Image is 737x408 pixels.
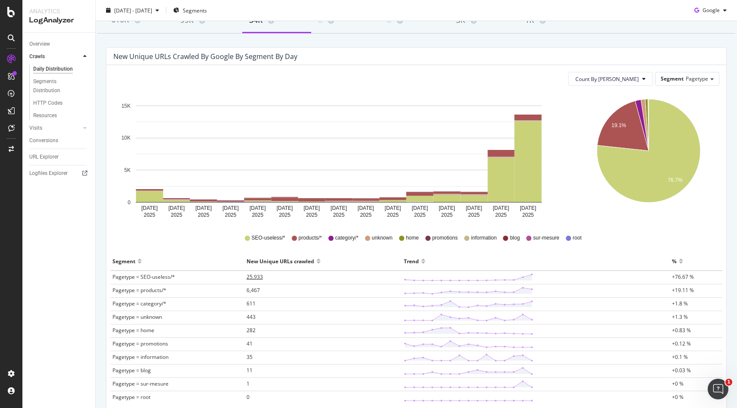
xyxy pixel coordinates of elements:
[171,212,182,218] text: 2025
[112,340,168,347] span: Pagetype = promotions
[113,52,297,61] div: New Unique URLs crawled by google by Segment by Day
[466,205,482,211] text: [DATE]
[45,51,66,56] div: Domaine
[510,234,520,242] span: blog
[672,287,694,294] span: +19.11 %
[198,212,209,218] text: 2025
[468,212,480,218] text: 2025
[414,212,426,218] text: 2025
[299,234,322,242] span: products/*
[33,111,89,120] a: Resources
[279,212,290,218] text: 2025
[331,205,347,211] text: [DATE]
[439,205,455,211] text: [DATE]
[99,50,106,57] img: tab_keywords_by_traffic_grey.svg
[33,65,89,74] a: Daily Distribution
[520,205,536,211] text: [DATE]
[29,153,89,162] a: URL Explorer
[385,205,401,211] text: [DATE]
[578,93,719,222] svg: A chart.
[112,287,166,294] span: Pagetype = products/*
[358,205,374,211] text: [DATE]
[252,234,285,242] span: SEO-useless/*
[441,212,453,218] text: 2025
[36,50,43,57] img: tab_domain_overview_orange.svg
[225,212,237,218] text: 2025
[29,169,68,178] div: Logfiles Explorer
[277,205,293,211] text: [DATE]
[412,205,428,211] text: [DATE]
[112,393,150,401] span: Pagetype = root
[29,136,58,145] div: Conversions
[672,254,677,268] div: %
[495,212,507,218] text: 2025
[372,234,393,242] span: unknown
[432,234,458,242] span: promotions
[247,254,314,268] div: New Unique URLs crawled
[222,205,239,211] text: [DATE]
[29,40,89,49] a: Overview
[112,313,162,321] span: Pagetype = unknown
[568,72,653,86] button: Count By [PERSON_NAME]
[691,3,730,17] button: Google
[471,234,497,242] span: information
[672,353,688,361] span: +0.1 %
[29,52,81,61] a: Crawls
[113,93,565,222] svg: A chart.
[183,6,207,14] span: Segments
[522,212,534,218] text: 2025
[109,51,130,56] div: Mots-clés
[672,340,691,347] span: +0.12 %
[29,16,88,25] div: LogAnalyzer
[672,380,684,387] span: +0 %
[33,99,89,108] a: HTTP Codes
[33,77,89,95] a: Segments Distribution
[708,379,728,399] iframe: Intercom live chat
[33,99,62,108] div: HTTP Codes
[29,40,50,49] div: Overview
[112,353,169,361] span: Pagetype = information
[247,340,253,347] span: 41
[247,380,250,387] span: 1
[703,6,720,14] span: Google
[672,300,688,307] span: +1.8 %
[195,205,212,211] text: [DATE]
[335,234,359,242] span: category/*
[29,136,89,145] a: Conversions
[573,234,582,242] span: root
[112,327,154,334] span: Pagetype = home
[575,75,639,83] span: Count By Day
[668,178,682,184] text: 76.7%
[247,327,256,334] span: 282
[333,212,345,218] text: 2025
[29,52,45,61] div: Crawls
[29,153,59,162] div: URL Explorer
[493,205,509,211] text: [DATE]
[306,212,318,218] text: 2025
[404,254,419,268] div: Trend
[112,273,175,280] span: Pagetype = SEO-useless/*
[112,367,151,374] span: Pagetype = blog
[114,6,152,14] span: [DATE] - [DATE]
[247,353,253,361] span: 35
[29,7,88,16] div: Analytics
[661,75,684,82] span: Segment
[33,77,81,95] div: Segments Distribution
[122,135,131,141] text: 10K
[672,273,694,280] span: +76.67 %
[387,212,399,218] text: 2025
[247,273,263,280] span: 25,933
[672,327,691,334] span: +0.83 %
[672,313,688,321] span: +1.3 %
[686,75,708,82] span: Pagetype
[33,111,57,120] div: Resources
[303,205,320,211] text: [DATE]
[169,205,185,211] text: [DATE]
[247,367,253,374] span: 11
[672,393,684,401] span: +0 %
[141,205,158,211] text: [DATE]
[29,169,89,178] a: Logfiles Explorer
[112,380,169,387] span: Pagetype = sur-mesure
